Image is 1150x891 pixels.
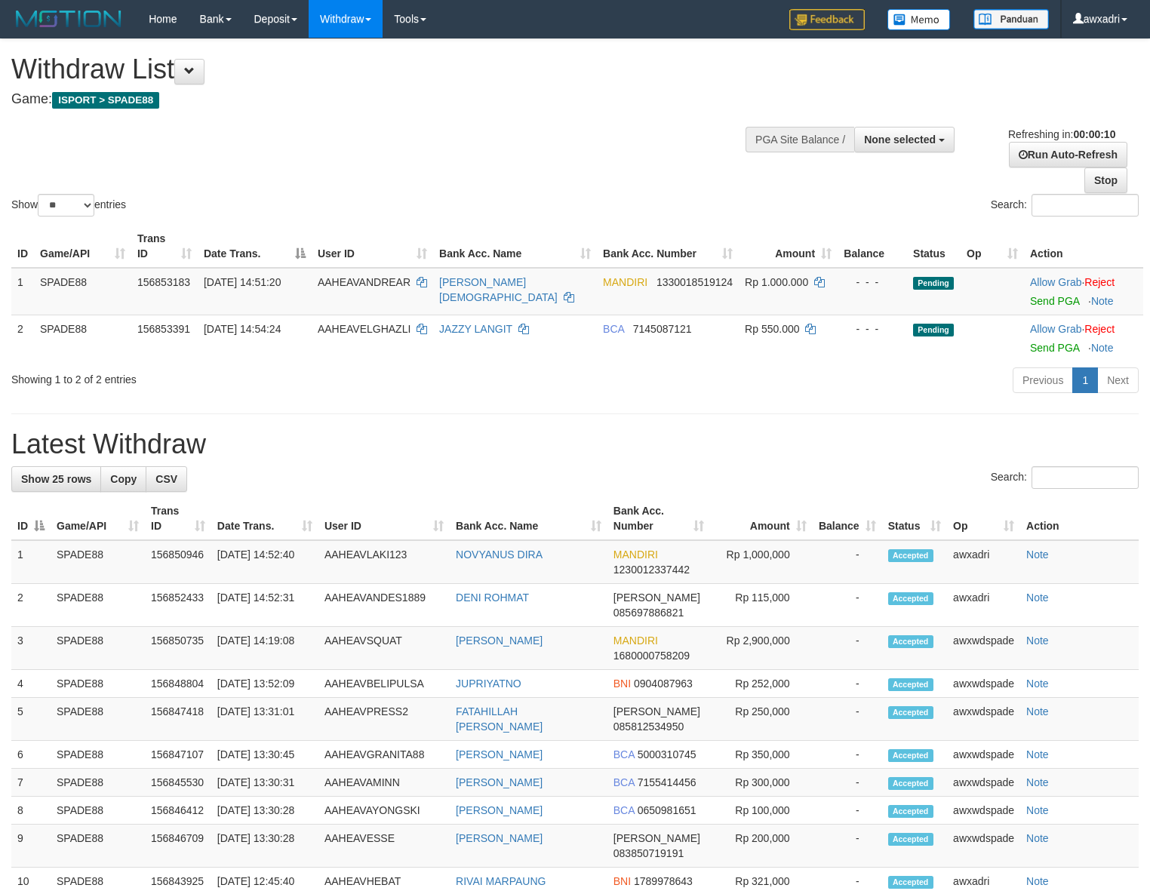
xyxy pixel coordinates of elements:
[11,584,51,627] td: 2
[961,225,1024,268] th: Op: activate to sort column ascending
[145,698,211,741] td: 156847418
[1013,367,1073,393] a: Previous
[34,268,131,315] td: SPADE88
[312,225,433,268] th: User ID: activate to sort column ascending
[947,741,1020,769] td: awxwdspade
[888,777,933,790] span: Accepted
[947,497,1020,540] th: Op: activate to sort column ascending
[710,627,812,670] td: Rp 2,900,000
[318,698,450,741] td: AAHEAVPRESS2
[51,627,145,670] td: SPADE88
[813,584,882,627] td: -
[318,584,450,627] td: AAHEAVANDES1889
[813,540,882,584] td: -
[907,225,961,268] th: Status
[51,497,145,540] th: Game/API: activate to sort column ascending
[11,627,51,670] td: 3
[1030,342,1079,354] a: Send PGA
[1009,142,1127,167] a: Run Auto-Refresh
[145,797,211,825] td: 156846412
[38,194,94,217] select: Showentries
[888,549,933,562] span: Accepted
[145,497,211,540] th: Trans ID: activate to sort column ascending
[813,698,882,741] td: -
[211,627,318,670] td: [DATE] 14:19:08
[1026,705,1049,717] a: Note
[318,276,410,288] span: AAHEAVANDREAR
[146,466,187,492] a: CSV
[882,497,947,540] th: Status: activate to sort column ascending
[318,670,450,698] td: AAHEAVBELIPULSA
[456,591,529,604] a: DENI ROHMAT
[1026,875,1049,887] a: Note
[211,670,318,698] td: [DATE] 13:52:09
[710,670,812,698] td: Rp 252,000
[638,748,696,760] span: Copy 5000310745 to clipboard
[613,776,635,788] span: BCA
[456,832,543,844] a: [PERSON_NAME]
[1030,276,1084,288] span: ·
[1024,315,1143,361] td: ·
[746,127,854,152] div: PGA Site Balance /
[1084,323,1115,335] a: Reject
[1084,276,1115,288] a: Reject
[1097,367,1139,393] a: Next
[1030,295,1079,307] a: Send PGA
[110,473,137,485] span: Copy
[318,825,450,868] td: AAHEAVESSE
[813,769,882,797] td: -
[1008,128,1115,140] span: Refreshing in:
[710,769,812,797] td: Rp 300,000
[11,54,752,84] h1: Withdraw List
[710,698,812,741] td: Rp 250,000
[1026,776,1049,788] a: Note
[51,584,145,627] td: SPADE88
[888,805,933,818] span: Accepted
[1026,804,1049,816] a: Note
[613,607,684,619] span: Copy 085697886821 to clipboard
[51,540,145,584] td: SPADE88
[813,825,882,868] td: -
[634,677,693,690] span: Copy 0904087963 to clipboard
[947,540,1020,584] td: awxadri
[211,698,318,741] td: [DATE] 13:31:01
[318,769,450,797] td: AAHEAVAMINN
[633,323,692,335] span: Copy 7145087121 to clipboard
[318,540,450,584] td: AAHEAVLAKI123
[838,225,907,268] th: Balance
[888,592,933,605] span: Accepted
[11,466,101,492] a: Show 25 rows
[638,776,696,788] span: Copy 7155414456 to clipboard
[204,276,281,288] span: [DATE] 14:51:20
[1026,634,1049,647] a: Note
[887,9,951,30] img: Button%20Memo.svg
[211,825,318,868] td: [DATE] 13:30:28
[854,127,955,152] button: None selected
[456,634,543,647] a: [PERSON_NAME]
[913,324,954,336] span: Pending
[51,698,145,741] td: SPADE88
[710,797,812,825] td: Rp 100,000
[947,698,1020,741] td: awxwdspade
[1026,748,1049,760] a: Note
[1020,497,1139,540] th: Action
[888,706,933,719] span: Accepted
[211,741,318,769] td: [DATE] 13:30:45
[1073,128,1115,140] strong: 00:00:10
[1084,167,1127,193] a: Stop
[710,540,812,584] td: Rp 1,000,000
[710,741,812,769] td: Rp 350,000
[155,473,177,485] span: CSV
[613,875,631,887] span: BNI
[1026,832,1049,844] a: Note
[613,804,635,816] span: BCA
[613,650,690,662] span: Copy 1680000758209 to clipboard
[991,466,1139,489] label: Search:
[51,797,145,825] td: SPADE88
[456,677,521,690] a: JUPRIYATNO
[145,670,211,698] td: 156848804
[745,323,799,335] span: Rp 550.000
[813,797,882,825] td: -
[11,540,51,584] td: 1
[991,194,1139,217] label: Search:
